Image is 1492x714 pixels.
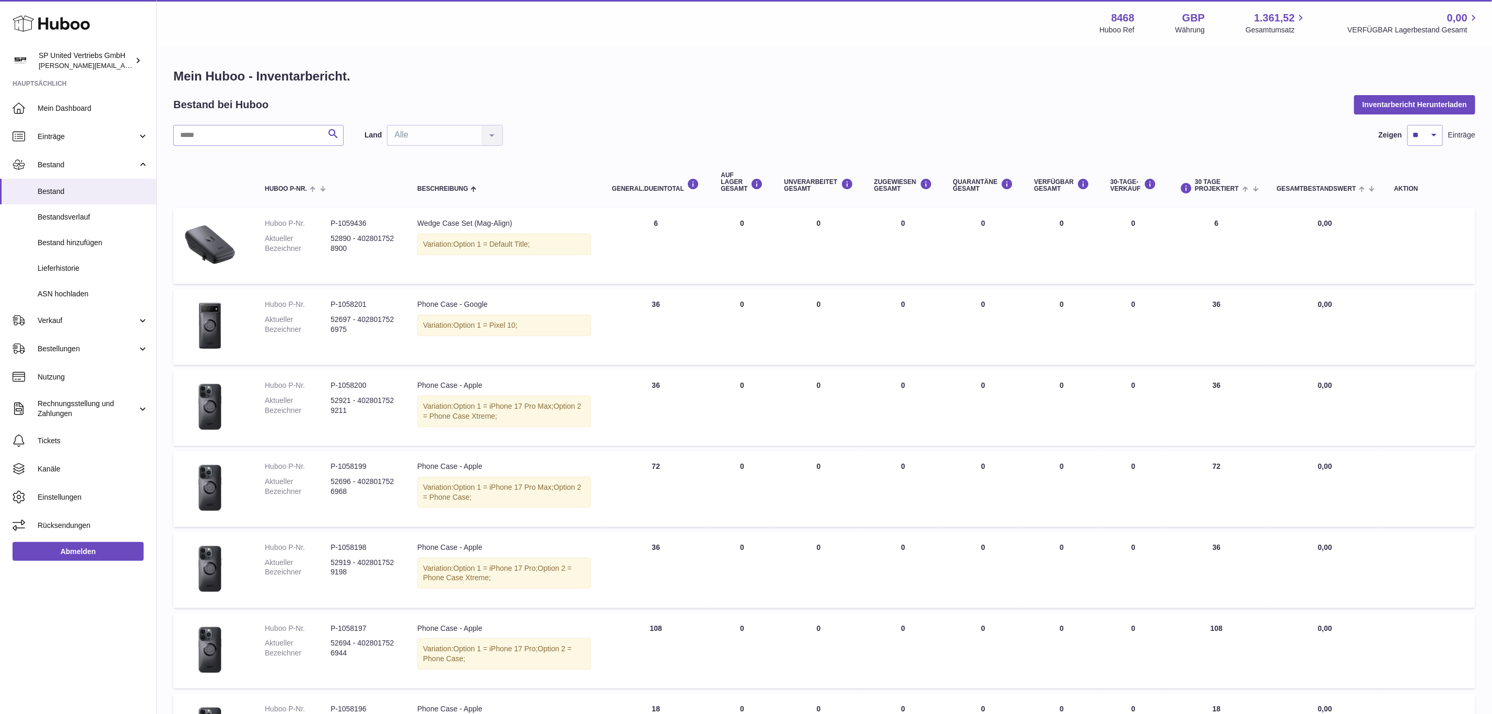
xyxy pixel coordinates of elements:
img: product image [184,300,236,352]
dd: 52694 - 4028017526944 [331,638,396,658]
td: 72 [602,451,711,527]
span: Einträge [1448,130,1475,140]
td: 72 [1167,451,1266,527]
dt: Aktueller Bezeichner [265,558,331,578]
span: Gesamtbestandswert [1277,186,1356,192]
div: 30-TAGE-VERKAUF [1110,178,1156,192]
td: 0 [1100,370,1167,446]
a: 1.361,52 Gesamtumsatz [1246,11,1307,35]
span: Kanäle [38,464,148,474]
td: 0 [864,208,943,284]
td: 36 [602,289,711,365]
dt: Huboo P-Nr. [265,300,331,309]
td: 36 [602,370,711,446]
dd: 52921 - 4028017529211 [331,396,396,416]
div: Variation: [417,396,591,427]
span: Bestand hinzufügen [38,238,148,248]
label: Zeigen [1379,130,1402,140]
td: 0 [710,451,773,527]
td: 6 [602,208,711,284]
td: 0 [1024,208,1100,284]
span: Option 1 = Default Title; [453,240,530,248]
span: 0 [981,624,985,632]
span: Mein Dashboard [38,103,148,113]
td: 36 [1167,370,1266,446]
td: 0 [774,370,864,446]
span: Tickets [38,436,148,446]
div: AUF LAGER Gesamt [721,172,763,193]
img: product image [184,381,236,433]
span: 0,00 [1318,705,1332,713]
span: [PERSON_NAME][EMAIL_ADDRESS][DOMAIN_NAME] [39,61,209,70]
dt: Aktueller Bezeichner [265,315,331,335]
td: 0 [1024,289,1100,365]
dd: P-1059436 [331,218,396,228]
span: Gesamtumsatz [1246,25,1307,35]
span: 0,00 [1318,543,1332,551]
h2: Bestand bei Huboo [173,98,268,112]
div: Variation: [417,315,591,336]
td: 0 [1024,451,1100,527]
dt: Huboo P-Nr. [265,624,331,634]
td: 36 [1167,289,1266,365]
td: 0 [710,613,773,689]
dd: P-1058196 [331,704,396,714]
div: UNVERARBEITET Gesamt [784,178,853,192]
span: 0 [981,381,985,389]
td: 6 [1167,208,1266,284]
label: Land [365,130,382,140]
dd: P-1058199 [331,462,396,471]
dt: Huboo P-Nr. [265,462,331,471]
span: 0 [981,219,985,227]
div: QUARANTÄNE Gesamt [953,178,1013,192]
span: Bestand [38,160,137,170]
span: Option 1 = iPhone 17 Pro Max; [453,402,554,410]
td: 0 [710,532,773,608]
div: Variation: [417,477,591,508]
span: Option 1 = Pixel 10; [453,321,518,329]
span: Bestand [38,187,148,197]
img: product image [184,218,236,271]
dt: Aktueller Bezeichner [265,234,331,254]
span: 0,00 [1318,462,1332,470]
strong: GBP [1182,11,1205,25]
td: 36 [1167,532,1266,608]
div: Phone Case - Apple [417,462,591,471]
img: product image [184,543,236,595]
dt: Huboo P-Nr. [265,543,331,552]
span: 0,00 [1318,624,1332,632]
span: 0 [981,543,985,551]
span: Bestellungen [38,344,137,354]
span: Einstellungen [38,492,148,502]
div: Huboo Ref [1100,25,1135,35]
td: 108 [1167,613,1266,689]
dt: Huboo P-Nr. [265,381,331,390]
td: 0 [864,613,943,689]
td: 0 [1024,370,1100,446]
span: 0,00 [1318,219,1332,227]
dt: Aktueller Bezeichner [265,396,331,416]
button: Inventarbericht Herunterladen [1354,95,1475,114]
td: 0 [774,532,864,608]
h1: Mein Huboo - Inventarbericht. [173,68,1475,85]
td: 108 [602,613,711,689]
span: 1.361,52 [1254,11,1295,25]
dd: 52919 - 4028017529198 [331,558,396,578]
div: Währung [1176,25,1205,35]
span: Option 1 = iPhone 17 Pro; [453,564,538,572]
span: Option 2 = Phone Case; [423,483,581,501]
a: Abmelden [13,542,144,561]
span: Lieferhistorie [38,263,148,273]
td: 0 [1100,289,1167,365]
dt: Aktueller Bezeichner [265,638,331,658]
div: Phone Case - Apple [417,704,591,714]
span: Verkauf [38,316,137,326]
div: Phone Case - Apple [417,543,591,552]
dd: P-1058198 [331,543,396,552]
strong: 8468 [1111,11,1135,25]
span: Einträge [38,132,137,142]
div: Phone Case - Apple [417,624,591,634]
div: VERFÜGBAR Gesamt [1034,178,1089,192]
dd: P-1058200 [331,381,396,390]
img: product image [184,462,236,514]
